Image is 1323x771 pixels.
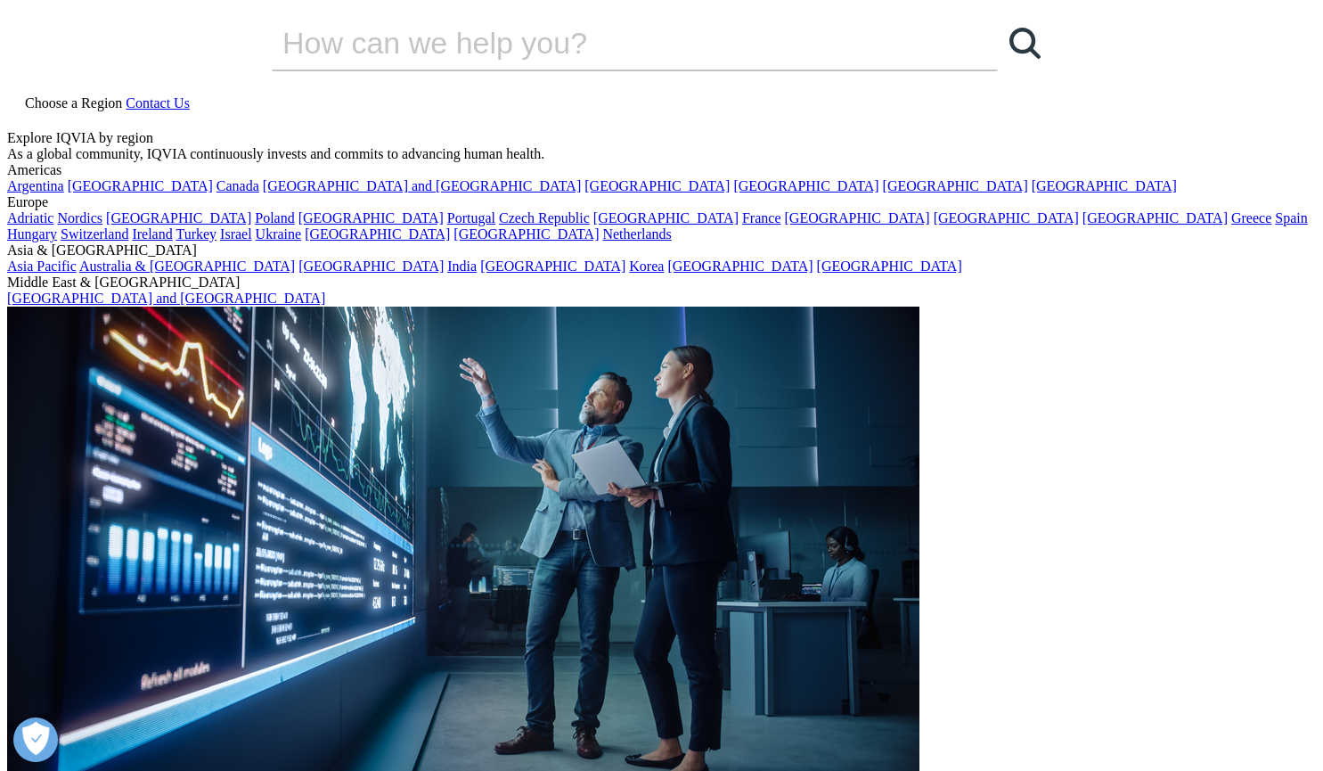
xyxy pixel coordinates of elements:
[272,16,947,70] input: Search
[298,258,444,274] a: [GEOGRAPHIC_DATA]
[255,210,294,226] a: Poland
[1275,210,1307,226] a: Spain
[7,194,1316,210] div: Europe
[453,226,599,242] a: [GEOGRAPHIC_DATA]
[7,226,57,242] a: Hungary
[7,275,1316,291] div: Middle East & [GEOGRAPHIC_DATA]
[7,291,325,306] a: [GEOGRAPHIC_DATA] and [GEOGRAPHIC_DATA]
[25,95,122,111] span: Choose a Region
[7,210,53,226] a: Adriatic
[883,178,1028,193] a: [GEOGRAPHIC_DATA]
[480,258,625,274] a: [GEOGRAPHIC_DATA]
[1231,210,1271,226] a: Greece
[667,258,813,274] a: [GEOGRAPHIC_DATA]
[7,130,1316,146] div: Explore IQVIA by region
[7,258,77,274] a: Asia Pacific
[584,178,730,193] a: [GEOGRAPHIC_DATA]
[176,226,216,242] a: Turkey
[57,210,102,226] a: Nordics
[7,162,1316,178] div: Americas
[447,258,477,274] a: India
[1082,210,1228,226] a: [GEOGRAPHIC_DATA]
[742,210,781,226] a: France
[817,258,962,274] a: [GEOGRAPHIC_DATA]
[263,178,581,193] a: [GEOGRAPHIC_DATA] and [GEOGRAPHIC_DATA]
[1009,28,1041,59] svg: Search
[216,178,259,193] a: Canada
[79,258,295,274] a: Australia & [GEOGRAPHIC_DATA]
[785,210,930,226] a: [GEOGRAPHIC_DATA]
[499,210,590,226] a: Czech Republic
[305,226,450,242] a: [GEOGRAPHIC_DATA]
[629,258,664,274] a: Korea
[106,210,251,226] a: [GEOGRAPHIC_DATA]
[7,178,64,193] a: Argentina
[447,210,495,226] a: Portugal
[593,210,739,226] a: [GEOGRAPHIC_DATA]
[733,178,878,193] a: [GEOGRAPHIC_DATA]
[68,178,213,193] a: [GEOGRAPHIC_DATA]
[13,718,58,762] button: Open Preferences
[126,95,190,111] a: Contact Us
[7,146,1316,162] div: As a global community, IQVIA continuously invests and commits to advancing human health.
[298,210,444,226] a: [GEOGRAPHIC_DATA]
[132,226,172,242] a: Ireland
[61,226,128,242] a: Switzerland
[220,226,252,242] a: Israel
[256,226,302,242] a: Ukraine
[934,210,1079,226] a: [GEOGRAPHIC_DATA]
[7,242,1316,258] div: Asia & [GEOGRAPHIC_DATA]
[998,16,1051,70] a: Search
[1032,178,1177,193] a: [GEOGRAPHIC_DATA]
[602,226,671,242] a: Netherlands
